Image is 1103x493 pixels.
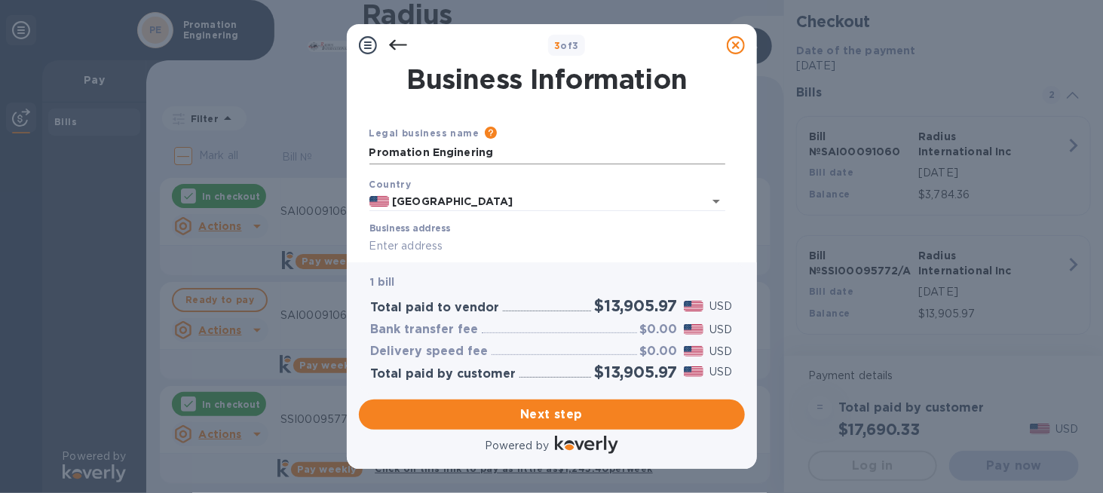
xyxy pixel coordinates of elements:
p: USD [709,299,732,314]
label: Business address [369,225,450,234]
h3: Delivery speed fee [371,344,489,359]
img: USD [684,346,704,357]
img: USD [684,301,704,311]
button: Next step [359,400,745,430]
h3: Total paid to vendor [371,301,500,315]
p: USD [709,364,732,380]
img: Logo [555,436,618,454]
h3: Total paid by customer [371,367,516,381]
img: USD [684,366,704,377]
b: 1 bill [371,276,395,288]
b: of 3 [554,40,579,51]
b: Legal business name [369,127,479,139]
p: USD [709,344,732,360]
button: Open [706,191,727,212]
img: US [369,196,390,207]
h3: $0.00 [640,323,678,337]
span: Next step [371,406,733,424]
input: Enter address [369,235,725,258]
p: Powered by [485,438,549,454]
p: USD [709,322,732,338]
b: Country [369,179,412,190]
h2: $13,905.97 [594,296,677,315]
h1: Business Information [366,63,728,95]
h2: $13,905.97 [594,363,677,381]
h3: $0.00 [640,344,678,359]
span: 3 [554,40,560,51]
img: USD [684,324,704,335]
input: Select country [389,192,682,211]
input: Enter legal business name [369,142,725,164]
h3: Bank transfer fee [371,323,479,337]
